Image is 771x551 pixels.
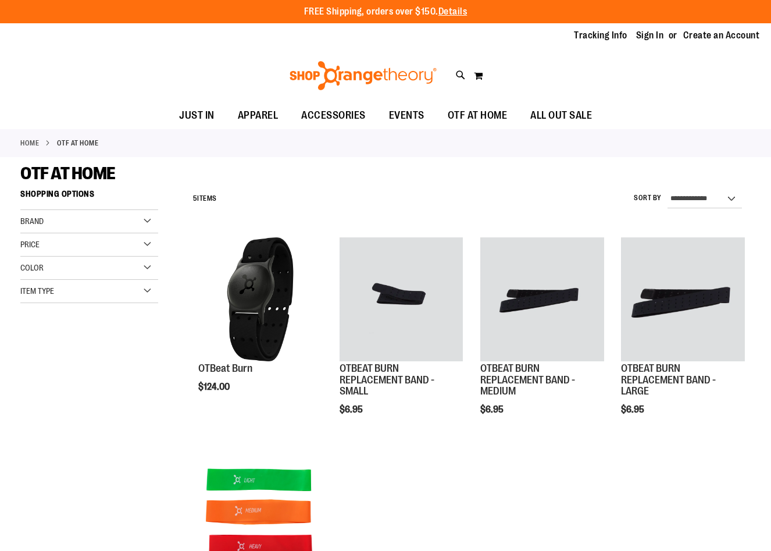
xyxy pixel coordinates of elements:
span: EVENTS [389,102,424,129]
h2: Items [193,190,217,208]
span: Item Type [20,286,54,296]
a: Sign In [636,29,664,42]
span: $124.00 [198,382,231,392]
a: OTBEAT BURN REPLACEMENT BAND - SMALL [340,237,463,363]
a: OTBEAT BURN REPLACEMENT BAND - MEDIUM [480,237,604,363]
span: Price [20,240,40,249]
a: OTBEAT BURN REPLACEMENT BAND - LARGE [621,362,716,397]
span: APPAREL [238,102,279,129]
span: Brand [20,216,44,226]
a: OTBEAT BURN REPLACEMENT BAND - SMALL [340,362,434,397]
strong: OTF AT HOME [57,138,99,148]
span: JUST IN [179,102,215,129]
a: Home [20,138,39,148]
img: Main view of OTBeat Burn 6.0-C [198,237,322,361]
img: OTBEAT BURN REPLACEMENT BAND - LARGE [621,237,745,361]
div: product [334,232,469,445]
span: $6.95 [621,404,646,415]
img: OTBEAT BURN REPLACEMENT BAND - SMALL [340,237,463,361]
span: OTF AT HOME [20,163,116,183]
img: Shop Orangetheory [288,61,438,90]
span: ACCESSORIES [301,102,366,129]
a: OTBEAT BURN REPLACEMENT BAND - LARGE [621,237,745,363]
span: 5 [193,194,198,202]
span: ALL OUT SALE [530,102,592,129]
img: OTBEAT BURN REPLACEMENT BAND - MEDIUM [480,237,604,361]
div: product [192,232,328,421]
span: Color [20,263,44,272]
a: OTBeat Burn [198,362,252,374]
p: FREE Shipping, orders over $150. [304,5,467,19]
span: $6.95 [480,404,505,415]
a: Main view of OTBeat Burn 6.0-C [198,237,322,363]
div: product [615,232,751,445]
strong: Shopping Options [20,184,158,210]
span: $6.95 [340,404,365,415]
span: OTF AT HOME [448,102,508,129]
a: Tracking Info [574,29,627,42]
a: OTBEAT BURN REPLACEMENT BAND - MEDIUM [480,362,575,397]
a: Details [438,6,467,17]
a: Create an Account [683,29,760,42]
label: Sort By [634,193,662,203]
div: product [474,232,610,445]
